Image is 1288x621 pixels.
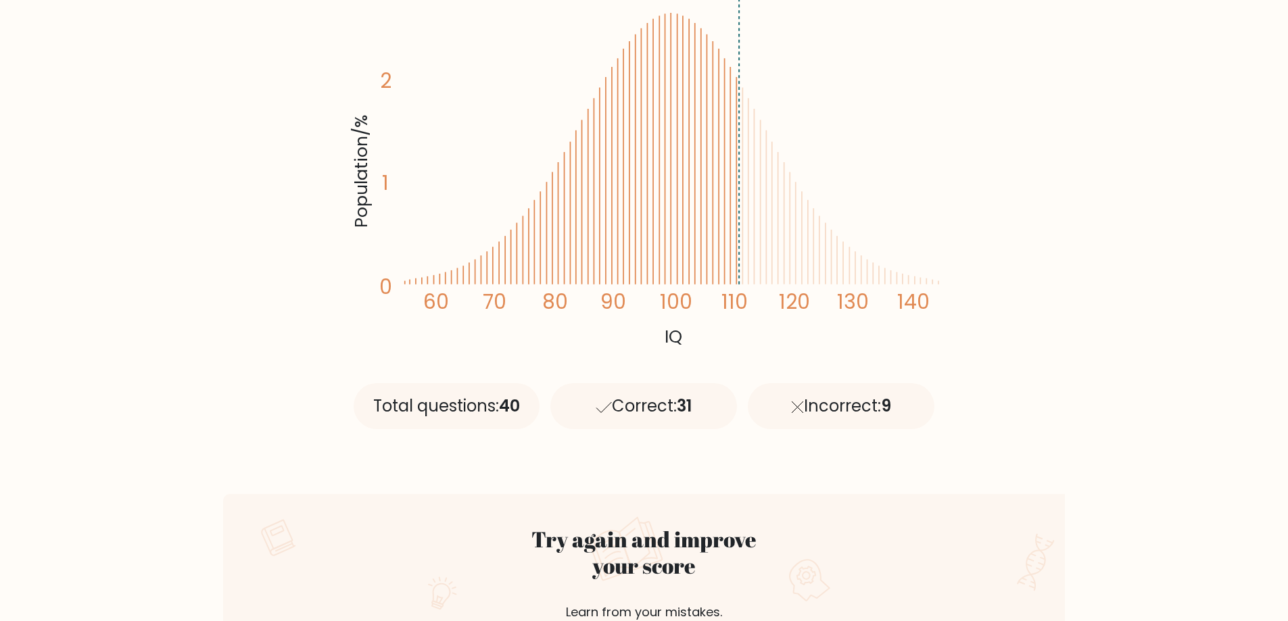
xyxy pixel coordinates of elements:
[550,383,737,429] div: Correct:
[677,395,692,417] span: 31
[542,288,567,316] tspan: 80
[483,526,805,578] h2: Try again and improve your score
[423,288,448,316] tspan: 60
[379,274,392,301] tspan: 0
[499,395,520,417] span: 40
[660,288,692,316] tspan: 100
[354,383,540,429] div: Total questions:
[748,383,934,429] div: Incorrect:
[380,67,391,95] tspan: 2
[881,395,891,417] span: 9
[483,288,506,316] tspan: 70
[600,288,626,316] tspan: 90
[349,116,373,228] tspan: Population/%
[382,170,389,197] tspan: 1
[721,288,748,316] tspan: 110
[779,288,810,316] tspan: 120
[665,324,682,349] tspan: IQ
[897,288,930,316] tspan: 140
[837,288,869,316] tspan: 130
